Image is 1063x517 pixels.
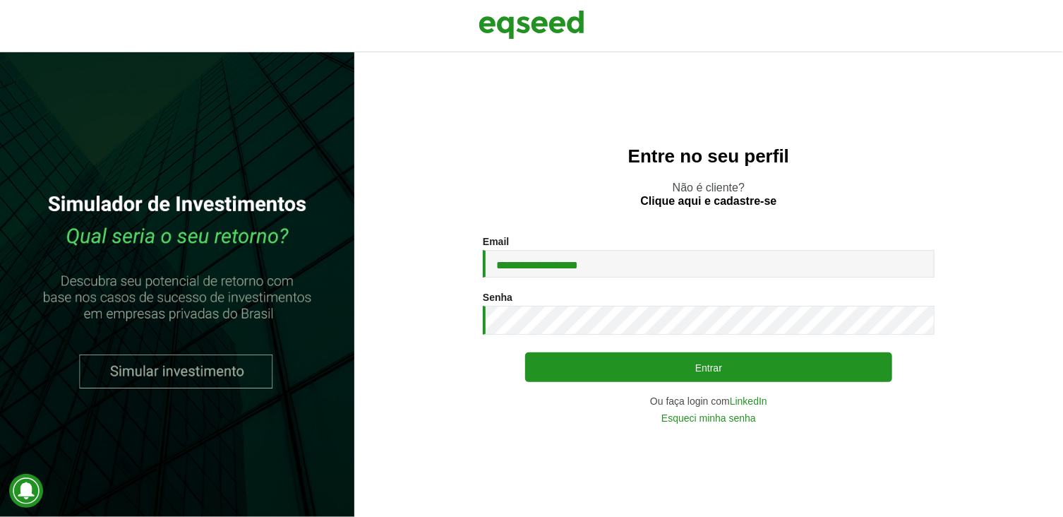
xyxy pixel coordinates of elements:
[383,181,1035,208] p: Não é cliente?
[483,396,935,406] div: Ou faça login com
[383,146,1035,167] h2: Entre no seu perfil
[641,196,777,207] a: Clique aqui e cadastre-se
[483,292,512,302] label: Senha
[661,413,756,423] a: Esqueci minha senha
[525,352,892,382] button: Entrar
[730,396,767,406] a: LinkedIn
[483,237,509,246] label: Email
[479,7,584,42] img: EqSeed Logo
